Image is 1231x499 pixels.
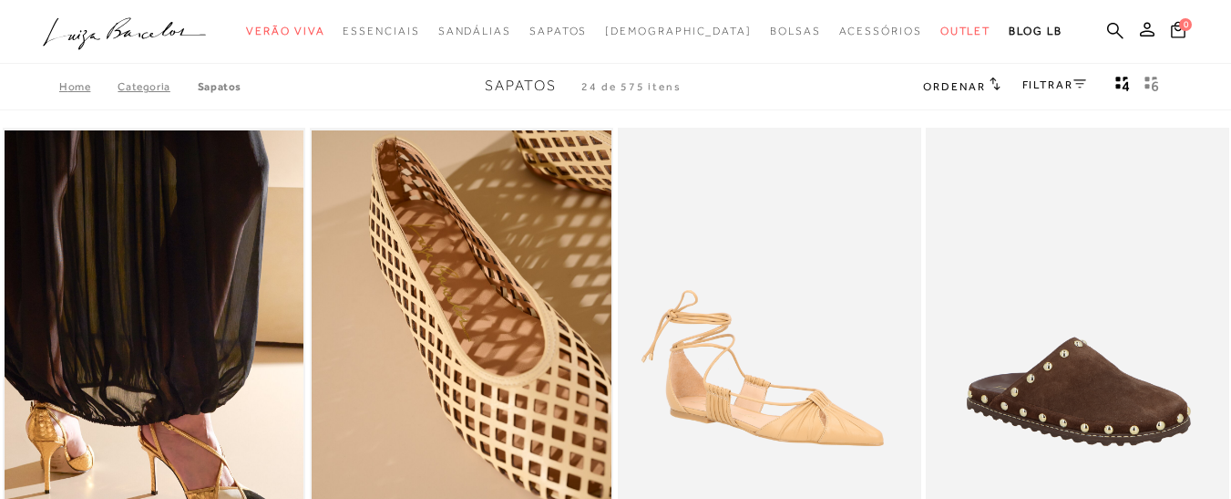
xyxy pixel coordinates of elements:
[1110,75,1135,99] button: Mostrar 4 produtos por linha
[1179,18,1192,31] span: 0
[485,78,557,94] span: Sapatos
[581,80,682,93] span: 24 de 575 itens
[839,15,922,48] a: categoryNavScreenReaderText
[118,80,197,93] a: Categoria
[940,25,991,37] span: Outlet
[605,25,752,37] span: [DEMOGRAPHIC_DATA]
[1139,75,1164,99] button: gridText6Desc
[1022,78,1086,91] a: FILTRAR
[770,25,821,37] span: Bolsas
[1009,15,1062,48] a: BLOG LB
[246,25,324,37] span: Verão Viva
[529,25,587,37] span: Sapatos
[923,80,985,93] span: Ordenar
[1165,20,1191,45] button: 0
[343,15,419,48] a: categoryNavScreenReaderText
[198,80,241,93] a: Sapatos
[529,15,587,48] a: categoryNavScreenReaderText
[1009,25,1062,37] span: BLOG LB
[605,15,752,48] a: noSubCategoriesText
[839,25,922,37] span: Acessórios
[343,25,419,37] span: Essenciais
[246,15,324,48] a: categoryNavScreenReaderText
[59,80,118,93] a: Home
[770,15,821,48] a: categoryNavScreenReaderText
[438,15,511,48] a: categoryNavScreenReaderText
[940,15,991,48] a: categoryNavScreenReaderText
[438,25,511,37] span: Sandálias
